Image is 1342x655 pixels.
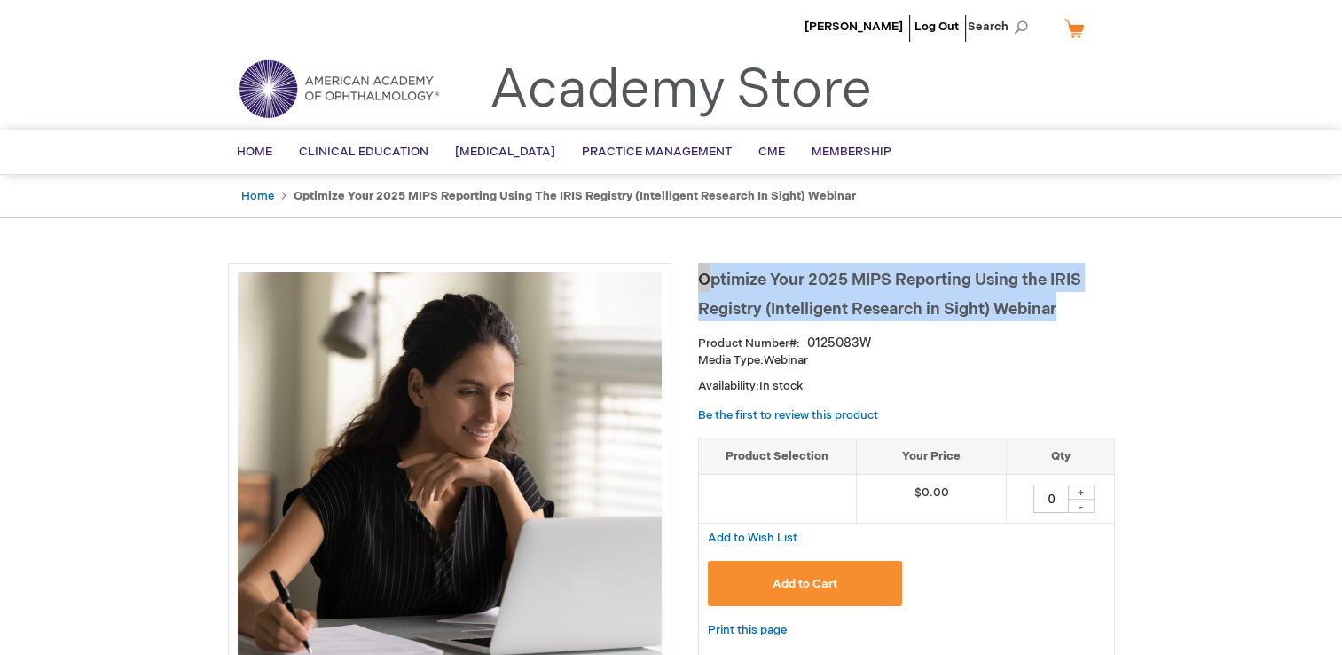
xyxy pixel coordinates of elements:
[698,353,764,367] strong: Media Type:
[856,475,1007,524] td: $0.00
[582,145,732,159] span: Practice Management
[708,619,787,642] a: Print this page
[758,145,785,159] span: CME
[708,530,797,545] a: Add to Wish List
[698,271,1081,319] span: Optimize Your 2025 MIPS Reporting Using the IRIS Registry (Intelligent Research in Sight) Webinar
[1033,485,1069,513] input: Qty
[698,336,800,351] strong: Product Number
[914,20,959,34] a: Log Out
[490,59,872,122] a: Academy Store
[699,438,857,475] th: Product Selection
[1068,485,1095,500] div: +
[698,378,1115,395] p: Availability:
[968,9,1035,44] span: Search
[773,577,837,591] span: Add to Cart
[455,145,555,159] span: [MEDICAL_DATA]
[804,20,903,34] a: [PERSON_NAME]
[759,379,803,393] span: In stock
[299,145,428,159] span: Clinical Education
[807,335,871,352] div: 0125083W
[237,145,272,159] span: Home
[1007,438,1114,475] th: Qty
[294,189,856,203] strong: Optimize Your 2025 MIPS Reporting Using the IRIS Registry (Intelligent Research in Sight) Webinar
[708,561,903,606] button: Add to Cart
[708,531,797,545] span: Add to Wish List
[698,352,1115,369] p: Webinar
[856,438,1007,475] th: Your Price
[698,408,878,422] a: Be the first to review this product
[1068,499,1095,513] div: -
[241,189,274,203] a: Home
[812,145,891,159] span: Membership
